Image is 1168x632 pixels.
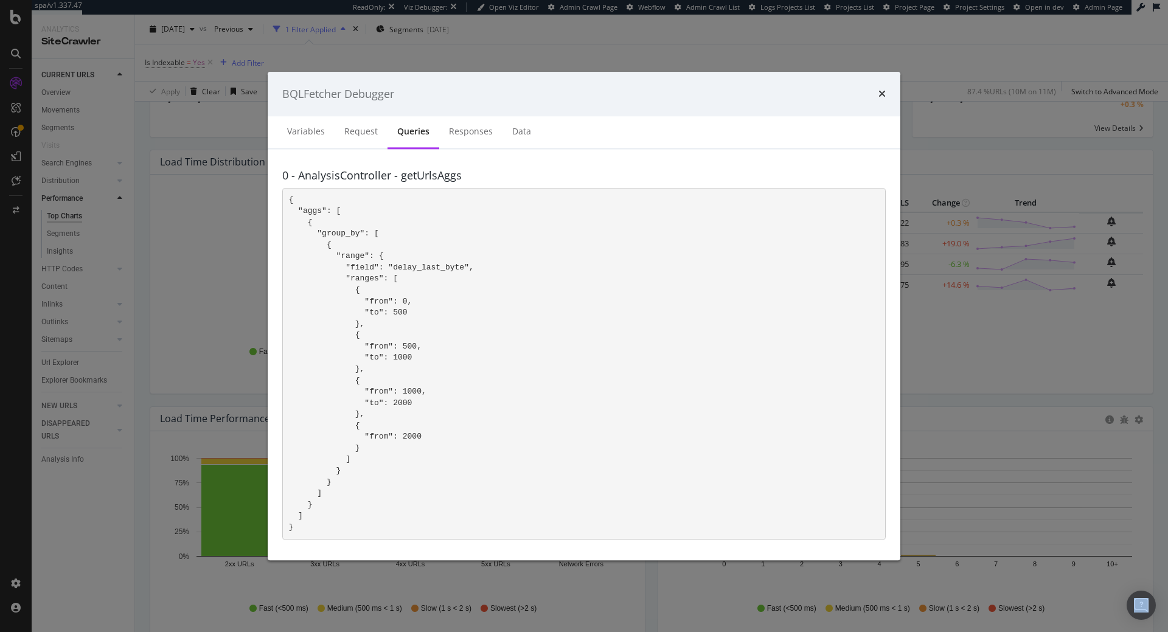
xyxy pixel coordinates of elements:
[282,170,886,182] h4: 0 - AnalysisController - getUrlsAggs
[287,126,325,138] div: Variables
[878,86,886,102] div: times
[1127,591,1156,620] div: Open Intercom Messenger
[397,126,429,138] div: Queries
[344,126,378,138] div: Request
[512,126,531,138] div: Data
[289,195,474,532] code: { "aggs": [ { "group_by": [ { "range": { "field": "delay_last_byte", "ranges": [ { "from": 0, "to...
[282,86,394,102] div: BQLFetcher Debugger
[268,72,900,560] div: modal
[449,126,493,138] div: Responses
